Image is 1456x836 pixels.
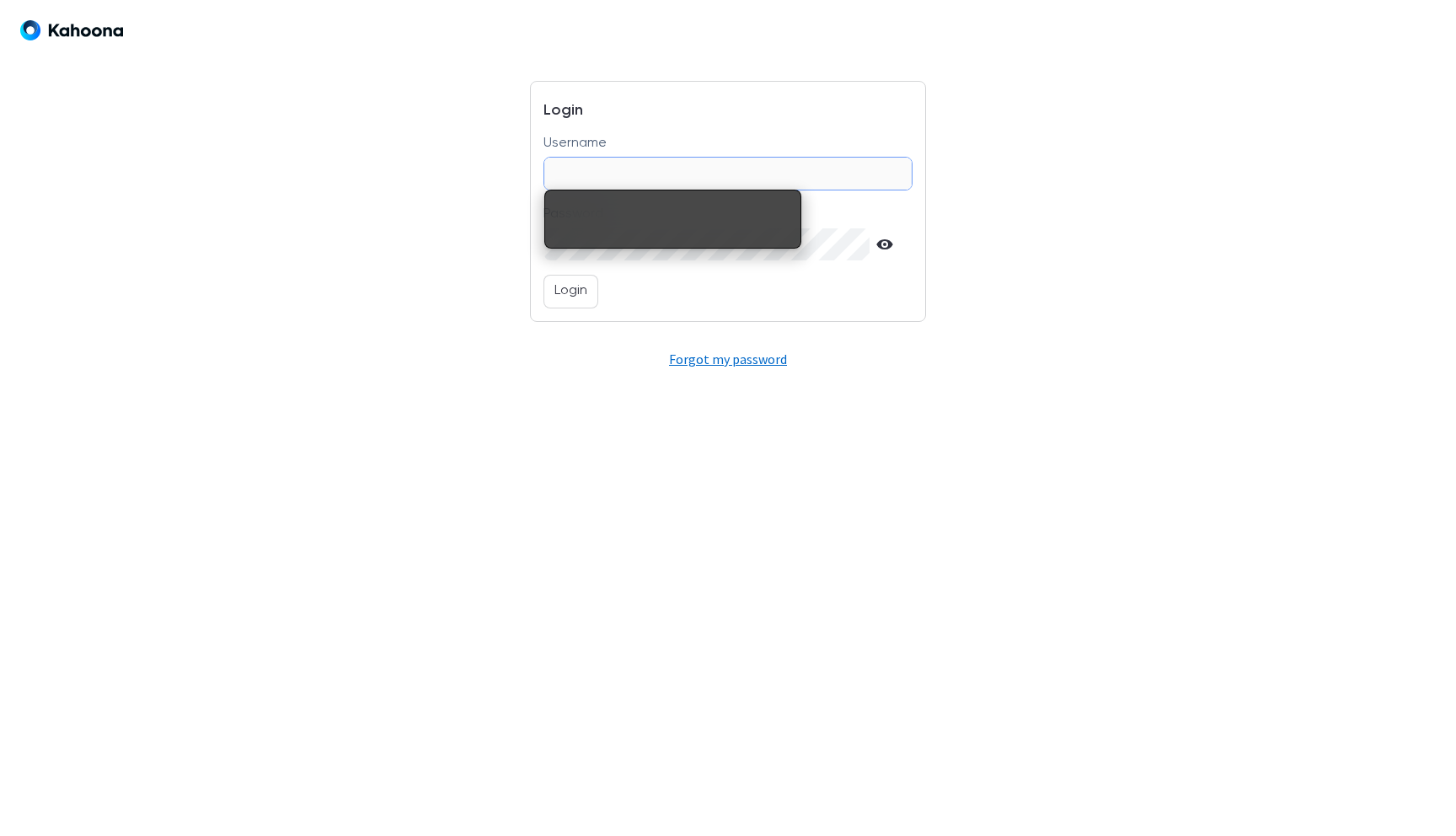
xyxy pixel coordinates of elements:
h3: Login [543,94,912,133]
img: Logo [20,20,123,40]
a: Forgot my password [669,351,787,367]
p: Login [554,281,587,303]
button: Show password text [870,228,900,260]
input: Username [544,158,911,190]
svg: Show password text [876,236,893,253]
button: Login [543,275,598,308]
p: Username [543,136,607,152]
